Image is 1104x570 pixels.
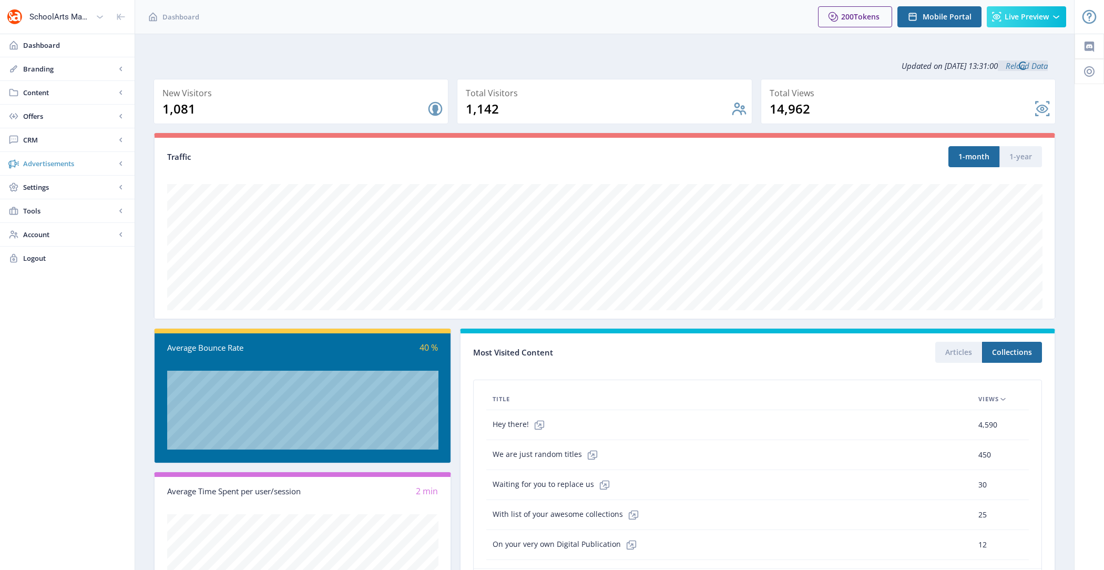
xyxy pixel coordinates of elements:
button: 1-month [948,146,999,167]
div: 1,142 [466,100,730,117]
div: 1,081 [162,100,427,117]
div: SchoolArts Magazine [29,5,91,28]
span: We are just random titles [493,444,603,465]
span: Dashboard [23,40,126,50]
span: Tokens [854,12,880,22]
div: Average Time Spent per user/session [167,485,303,497]
a: Reload Data [998,60,1048,71]
span: Settings [23,182,116,192]
span: 450 [978,449,991,461]
div: 2 min [303,485,438,497]
button: Mobile Portal [897,6,982,27]
button: 200Tokens [818,6,892,27]
span: Views [978,393,999,405]
button: 1-year [999,146,1042,167]
span: Branding [23,64,116,74]
div: Traffic [167,151,605,163]
span: Hey there! [493,414,550,435]
span: Offers [23,111,116,121]
span: Dashboard [162,12,199,22]
div: New Visitors [162,86,444,100]
span: Waiting for you to replace us [493,474,615,495]
span: Advertisements [23,158,116,169]
span: 4,590 [978,419,997,431]
button: Live Preview [987,6,1066,27]
div: 14,962 [770,100,1034,117]
span: With list of your awesome collections [493,504,644,525]
button: Collections [982,342,1042,363]
span: 40 % [420,342,438,353]
span: Title [493,393,510,405]
span: 30 [978,479,987,491]
div: Average Bounce Rate [167,342,303,354]
span: On your very own Digital Publication [493,534,642,555]
span: CRM [23,135,116,145]
span: Tools [23,206,116,216]
span: 25 [978,508,987,521]
span: 12 [978,538,987,551]
span: Live Preview [1005,13,1049,21]
span: Account [23,229,116,240]
div: Updated on [DATE] 13:31:00 [154,53,1056,79]
span: Content [23,87,116,98]
span: Mobile Portal [923,13,972,21]
div: Most Visited Content [473,344,758,361]
img: properties.app_icon.png [6,8,23,25]
div: Total Visitors [466,86,747,100]
span: Logout [23,253,126,263]
button: Articles [935,342,982,363]
div: Total Views [770,86,1051,100]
